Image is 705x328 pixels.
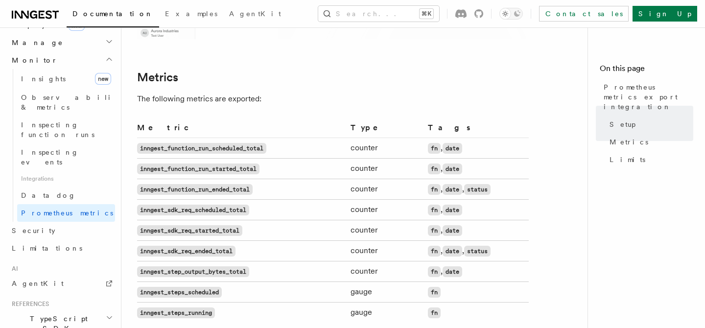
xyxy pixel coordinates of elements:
td: counter [347,159,423,179]
code: fn [428,164,441,174]
span: Documentation [72,10,153,18]
td: gauge [347,303,423,323]
span: Examples [165,10,217,18]
td: counter [347,138,423,159]
code: inngest_step_output_bytes_total [137,266,249,277]
td: , [424,261,529,282]
code: fn [428,246,441,257]
a: Contact sales [539,6,629,22]
span: Observability & metrics [21,94,122,111]
span: Inspecting function runs [21,121,94,139]
span: new [95,73,111,85]
a: Metrics [137,70,178,84]
a: Examples [159,3,223,26]
td: counter [347,179,423,200]
code: fn [428,205,441,215]
th: Type [347,121,423,138]
div: Monitor [8,69,115,222]
code: inngest_function_run_scheduled_total [137,143,266,154]
p: The following metrics are exported: [137,92,529,106]
span: Monitor [8,55,58,65]
td: , , [424,179,529,200]
code: inngest_steps_running [137,307,215,318]
span: Inspecting events [21,148,79,166]
code: inngest_sdk_req_started_total [137,225,242,236]
button: Manage [8,34,115,51]
span: Datadog [21,191,76,199]
td: , , [424,241,529,261]
code: fn [428,143,441,154]
a: Sign Up [633,6,697,22]
a: AgentKit [8,275,115,292]
code: inngest_sdk_req_ended_total [137,246,235,257]
kbd: ⌘K [420,9,433,19]
td: gauge [347,282,423,303]
code: date [443,266,462,277]
a: Documentation [67,3,159,27]
span: Security [12,227,55,234]
a: Inspecting function runs [17,116,115,143]
code: fn [428,225,441,236]
span: References [8,300,49,308]
a: Insightsnew [17,69,115,89]
a: Prometheus metrics export integration [600,78,693,116]
code: date [443,143,462,154]
span: Setup [610,119,635,129]
code: date [443,205,462,215]
code: inngest_sdk_req_scheduled_total [137,205,249,215]
td: counter [347,220,423,241]
button: Monitor [8,51,115,69]
span: Integrations [17,171,115,187]
code: status [464,184,491,195]
h4: On this page [600,63,693,78]
td: , [424,138,529,159]
td: , [424,159,529,179]
a: Setup [606,116,693,133]
code: inngest_function_run_started_total [137,164,259,174]
span: Manage [8,38,63,47]
code: date [443,164,462,174]
td: counter [347,241,423,261]
span: Prometheus metrics export integration [604,82,693,112]
td: counter [347,200,423,220]
code: fn [428,184,441,195]
span: AI [8,265,18,273]
td: , [424,220,529,241]
td: counter [347,261,423,282]
span: AgentKit [12,280,64,287]
code: fn [428,307,441,318]
a: Inspecting events [17,143,115,171]
a: Security [8,222,115,239]
span: Insights [21,75,66,83]
code: date [443,184,462,195]
a: AgentKit [223,3,287,26]
code: inngest_steps_scheduled [137,287,222,298]
code: fn [428,287,441,298]
td: , [424,200,529,220]
span: Limits [610,155,645,164]
button: Search...⌘K [318,6,439,22]
a: Datadog [17,187,115,204]
a: Limits [606,151,693,168]
th: Tags [424,121,529,138]
a: Observability & metrics [17,89,115,116]
span: AgentKit [229,10,281,18]
code: fn [428,266,441,277]
span: Prometheus metrics [21,209,113,217]
span: Limitations [12,244,82,252]
a: Prometheus metrics [17,204,115,222]
a: Metrics [606,133,693,151]
code: date [443,225,462,236]
button: Toggle dark mode [499,8,523,20]
code: inngest_function_run_ended_total [137,184,253,195]
code: status [464,246,491,257]
code: date [443,246,462,257]
a: Limitations [8,239,115,257]
th: Metric [137,121,347,138]
span: Metrics [610,137,648,147]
